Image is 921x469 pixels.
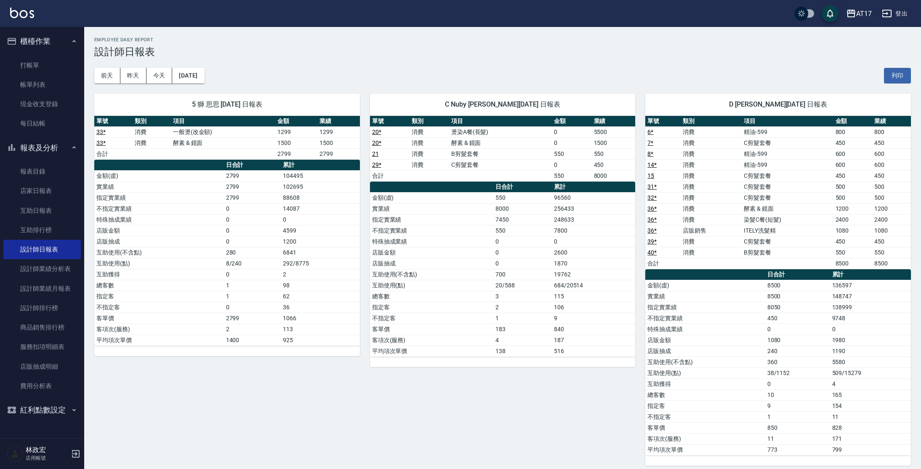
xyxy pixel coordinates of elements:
[493,269,552,280] td: 700
[94,214,224,225] td: 特殊抽成業績
[765,389,830,400] td: 10
[3,94,81,114] a: 現金收支登錄
[833,247,872,258] td: 550
[552,137,591,148] td: 0
[552,236,635,247] td: 0
[843,5,875,22] button: AT17
[26,446,69,454] h5: 林政宏
[224,160,281,171] th: 日合計
[872,116,911,127] th: 業績
[224,181,281,192] td: 2799
[833,170,872,181] td: 450
[765,346,830,356] td: 240
[645,116,681,127] th: 單號
[552,182,635,193] th: 累計
[742,181,833,192] td: C剪髮套餐
[7,445,24,462] img: Person
[552,126,591,137] td: 0
[592,116,636,127] th: 業績
[224,192,281,203] td: 2799
[370,236,493,247] td: 特殊抽成業績
[822,5,838,22] button: save
[872,126,911,137] td: 800
[552,346,635,356] td: 516
[833,203,872,214] td: 1200
[681,170,742,181] td: 消費
[281,181,359,192] td: 102695
[3,220,81,240] a: 互助排行榜
[370,214,493,225] td: 指定實業績
[552,280,635,291] td: 684/20514
[94,46,911,58] h3: 設計師日報表
[742,225,833,236] td: ITELY洗髮精
[645,313,765,324] td: 不指定實業績
[645,389,765,400] td: 總客數
[830,302,911,313] td: 138999
[104,100,350,109] span: 5 獅 思思 [DATE] 日報表
[742,214,833,225] td: 染髮C餐(短髮)
[872,203,911,214] td: 1200
[317,148,359,159] td: 2799
[281,160,359,171] th: 累計
[552,324,635,335] td: 840
[281,247,359,258] td: 6841
[830,411,911,422] td: 11
[493,346,552,356] td: 138
[765,356,830,367] td: 360
[171,116,275,127] th: 項目
[552,247,635,258] td: 2600
[370,269,493,280] td: 互助使用(不含點)
[833,258,872,269] td: 8500
[765,335,830,346] td: 1080
[224,170,281,181] td: 2799
[681,181,742,192] td: 消費
[493,258,552,269] td: 0
[449,159,552,170] td: C剪髮套餐
[833,137,872,148] td: 450
[830,444,911,455] td: 799
[172,68,204,83] button: [DATE]
[552,148,591,159] td: 550
[94,324,224,335] td: 客項次(服務)
[281,236,359,247] td: 1200
[833,159,872,170] td: 600
[830,313,911,324] td: 9748
[647,172,654,179] a: 15
[493,280,552,291] td: 20/588
[645,324,765,335] td: 特殊抽成業績
[281,214,359,225] td: 0
[552,116,591,127] th: 金額
[275,116,317,127] th: 金額
[833,126,872,137] td: 800
[493,335,552,346] td: 4
[552,258,635,269] td: 1870
[281,225,359,236] td: 4599
[281,302,359,313] td: 36
[3,357,81,376] a: 店販抽成明細
[224,203,281,214] td: 0
[872,170,911,181] td: 450
[3,337,81,356] a: 服務扣項明細表
[370,302,493,313] td: 指定客
[275,148,317,159] td: 2799
[3,201,81,220] a: 互助日報表
[833,214,872,225] td: 2400
[370,280,493,291] td: 互助使用(點)
[830,291,911,302] td: 148747
[94,181,224,192] td: 實業績
[94,116,360,160] table: a dense table
[833,225,872,236] td: 1080
[224,302,281,313] td: 0
[742,126,833,137] td: 精油-599
[449,116,552,127] th: 項目
[742,137,833,148] td: C剪髮套餐
[94,302,224,313] td: 不指定客
[552,159,591,170] td: 0
[3,30,81,52] button: 櫃檯作業
[281,291,359,302] td: 62
[681,137,742,148] td: 消費
[3,298,81,318] a: 設計師排行榜
[765,280,830,291] td: 8500
[645,116,911,269] table: a dense table
[94,192,224,203] td: 指定實業績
